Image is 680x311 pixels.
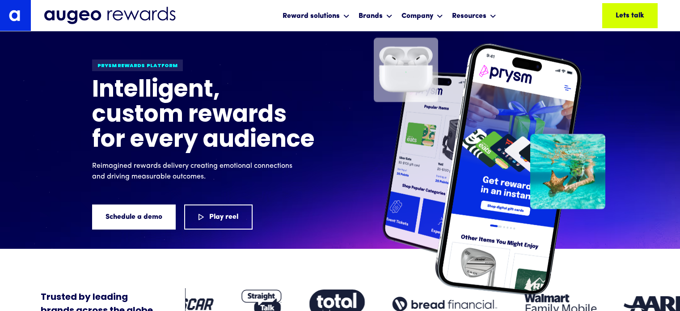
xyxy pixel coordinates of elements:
[602,3,658,28] a: Lets talk
[399,4,445,27] div: Company
[92,161,298,182] p: Reimagined rewards delivery creating emotional connections and driving measurable outcomes.
[356,4,395,27] div: Brands
[450,4,498,27] div: Resources
[359,11,383,21] div: Brands
[452,11,486,21] div: Resources
[92,60,183,71] div: Prysm Rewards platform
[280,4,352,27] div: Reward solutions
[401,11,433,21] div: Company
[184,204,253,230] a: Play reel
[283,11,340,21] div: Reward solutions
[92,204,176,230] a: Schedule a demo
[92,78,316,153] h1: Intelligent, custom rewards for every audience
